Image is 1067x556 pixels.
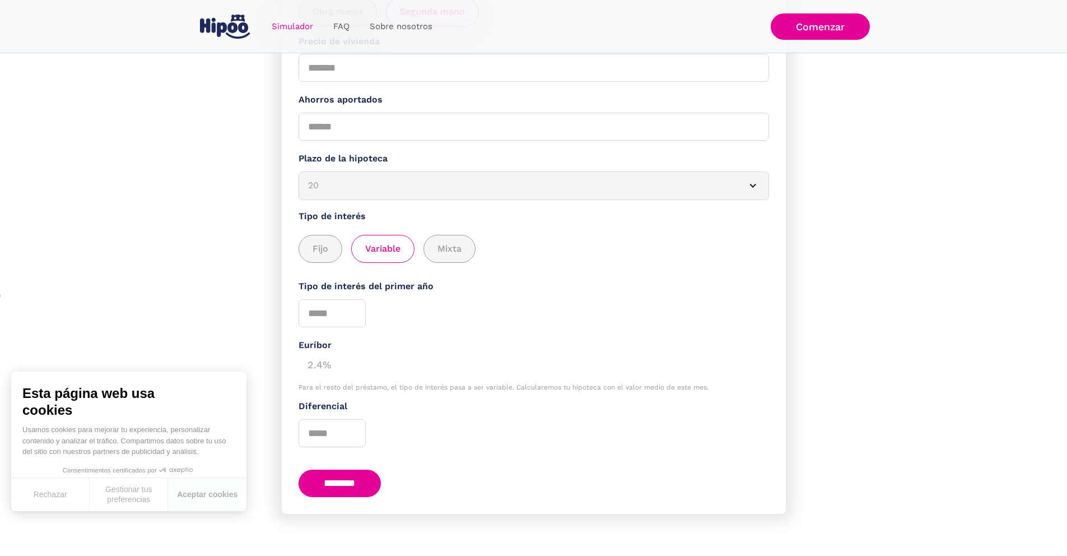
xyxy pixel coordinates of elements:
[198,10,253,43] a: home
[299,172,769,200] article: 20
[299,339,769,353] div: Euríbor
[299,93,769,107] label: Ahorros aportados
[313,242,328,256] span: Fijo
[299,400,769,414] label: Diferencial
[299,210,769,224] label: Tipo de interés
[437,242,462,256] span: Mixta
[299,383,769,391] div: Para el resto del préstamo, el tipo de interés pasa a ser variable. Calcularemos tu hipoteca con ...
[299,235,769,263] div: add_description_here
[299,353,769,375] div: 2.4%
[308,179,733,193] div: 20
[299,280,769,294] label: Tipo de interés del primer año
[299,152,769,166] label: Plazo de la hipoteca
[360,16,442,38] a: Sobre nosotros
[771,13,870,40] a: Comenzar
[262,16,323,38] a: Simulador
[323,16,360,38] a: FAQ
[365,242,400,256] span: Variable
